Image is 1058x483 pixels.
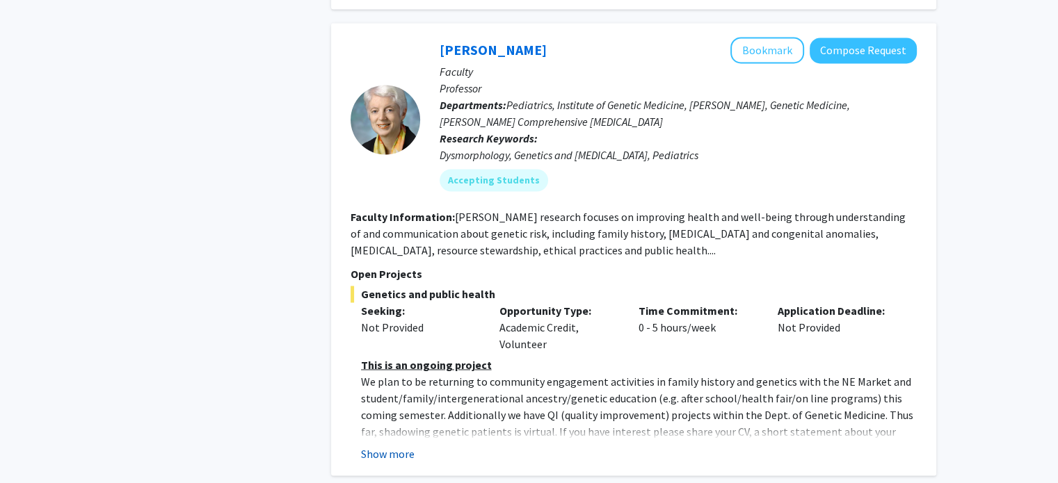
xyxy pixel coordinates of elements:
[499,302,618,319] p: Opportunity Type:
[351,210,455,224] b: Faculty Information:
[361,445,415,461] button: Show more
[639,302,757,319] p: Time Commitment:
[730,37,804,63] button: Add Joann Bodurtha to Bookmarks
[361,357,492,371] u: This is an ongoing project
[351,286,917,302] span: Genetics and public health
[440,63,917,80] p: Faculty
[810,38,917,63] button: Compose Request to Joann Bodurtha
[628,302,767,352] div: 0 - 5 hours/week
[351,265,917,282] p: Open Projects
[440,147,917,163] div: Dysmorphology, Genetics and [MEDICAL_DATA], Pediatrics
[440,98,506,112] b: Departments:
[440,169,548,191] mat-chip: Accepting Students
[351,210,906,257] fg-read-more: [PERSON_NAME] research focuses on improving health and well-being through understanding of and co...
[440,131,538,145] b: Research Keywords:
[361,373,917,473] p: We plan to be returning to community engagement activities in family history and genetics with th...
[361,302,479,319] p: Seeking:
[10,420,59,473] iframe: Chat
[440,80,917,97] p: Professor
[361,319,479,336] div: Not Provided
[440,98,850,129] span: Pediatrics, Institute of Genetic Medicine, [PERSON_NAME], Genetic Medicine, [PERSON_NAME] Compreh...
[489,302,628,352] div: Academic Credit, Volunteer
[767,302,906,352] div: Not Provided
[440,41,547,58] a: [PERSON_NAME]
[778,302,896,319] p: Application Deadline:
